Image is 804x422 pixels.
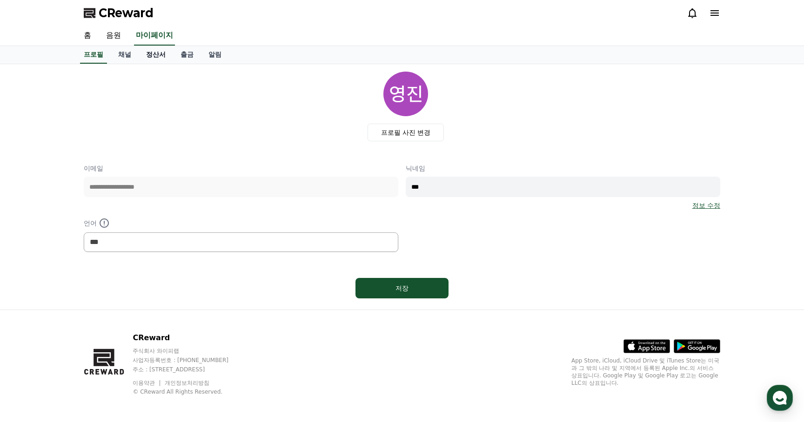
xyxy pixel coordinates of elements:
[165,380,209,386] a: 개인정보처리방침
[76,26,99,46] a: 홈
[133,366,246,373] p: 주소 : [STREET_ADDRESS]
[133,356,246,364] p: 사업자등록번호 : [PHONE_NUMBER]
[368,124,444,141] label: 프로필 사진 변경
[133,347,246,355] p: 주식회사 와이피랩
[133,380,162,386] a: 이용약관
[84,6,154,20] a: CReward
[85,309,96,316] span: 대화
[84,218,398,229] p: 언어
[99,6,154,20] span: CReward
[201,46,229,64] a: 알림
[692,201,720,210] a: 정보 수정
[80,46,107,64] a: 프로필
[173,46,201,64] a: 출금
[571,357,720,387] p: App Store, iCloud, iCloud Drive 및 iTunes Store는 미국과 그 밖의 나라 및 지역에서 등록된 Apple Inc.의 서비스 상표입니다. Goo...
[134,26,175,46] a: 마이페이지
[133,388,246,396] p: © CReward All Rights Reserved.
[99,26,128,46] a: 음원
[120,295,179,318] a: 설정
[84,164,398,173] p: 이메일
[139,46,173,64] a: 정산서
[383,72,428,116] img: profile_image
[355,278,449,298] button: 저장
[29,309,35,316] span: 홈
[374,284,430,293] div: 저장
[3,295,61,318] a: 홈
[61,295,120,318] a: 대화
[133,332,246,343] p: CReward
[111,46,139,64] a: 채널
[406,164,720,173] p: 닉네임
[144,309,155,316] span: 설정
